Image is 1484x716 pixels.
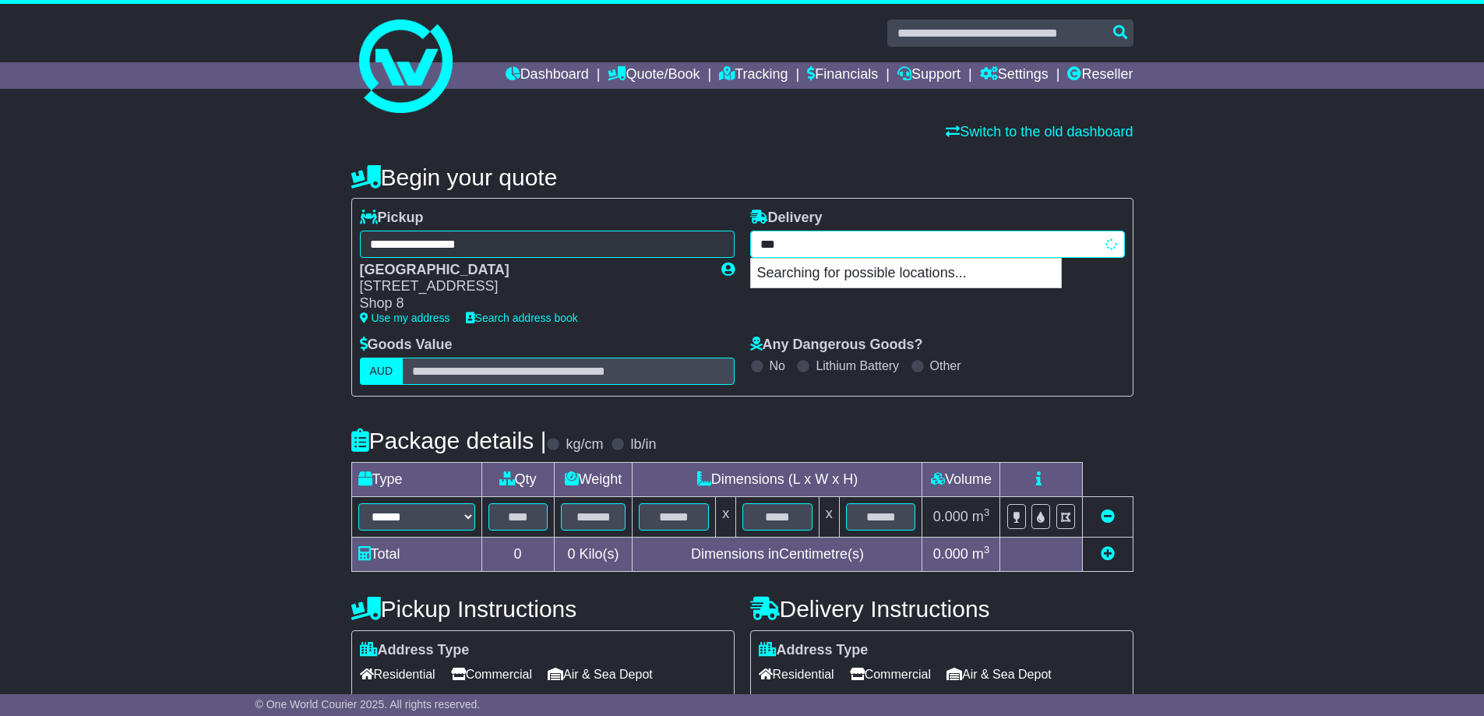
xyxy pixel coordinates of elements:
[630,436,656,453] label: lb/in
[360,337,453,354] label: Goods Value
[750,596,1133,622] h4: Delivery Instructions
[608,62,700,89] a: Quote/Book
[360,278,706,295] div: [STREET_ADDRESS]
[1101,546,1115,562] a: Add new item
[933,509,968,524] span: 0.000
[980,62,1049,89] a: Settings
[351,537,481,571] td: Total
[972,546,990,562] span: m
[819,496,839,537] td: x
[759,662,834,686] span: Residential
[1067,62,1133,89] a: Reseller
[922,462,1000,496] td: Volume
[451,662,532,686] span: Commercial
[897,62,961,89] a: Support
[554,537,633,571] td: Kilo(s)
[360,358,404,385] label: AUD
[481,537,554,571] td: 0
[816,358,899,373] label: Lithium Battery
[946,124,1133,139] a: Switch to the old dashboard
[360,262,706,279] div: [GEOGRAPHIC_DATA]
[360,642,470,659] label: Address Type
[466,312,578,324] a: Search address book
[481,462,554,496] td: Qty
[807,62,878,89] a: Financials
[360,312,450,324] a: Use my address
[360,210,424,227] label: Pickup
[554,462,633,496] td: Weight
[984,544,990,556] sup: 3
[716,496,736,537] td: x
[719,62,788,89] a: Tracking
[972,509,990,524] span: m
[946,662,1052,686] span: Air & Sea Depot
[770,358,785,373] label: No
[750,210,823,227] label: Delivery
[506,62,589,89] a: Dashboard
[930,358,961,373] label: Other
[360,295,706,312] div: Shop 8
[759,642,869,659] label: Address Type
[750,231,1125,258] typeahead: Please provide city
[633,537,922,571] td: Dimensions in Centimetre(s)
[351,596,735,622] h4: Pickup Instructions
[933,546,968,562] span: 0.000
[751,259,1061,288] p: Searching for possible locations...
[850,662,931,686] span: Commercial
[351,428,547,453] h4: Package details |
[360,662,435,686] span: Residential
[256,698,481,711] span: © One World Courier 2025. All rights reserved.
[1101,509,1115,524] a: Remove this item
[548,662,653,686] span: Air & Sea Depot
[750,337,923,354] label: Any Dangerous Goods?
[984,506,990,518] sup: 3
[351,164,1133,190] h4: Begin your quote
[351,462,481,496] td: Type
[566,436,603,453] label: kg/cm
[567,546,575,562] span: 0
[633,462,922,496] td: Dimensions (L x W x H)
